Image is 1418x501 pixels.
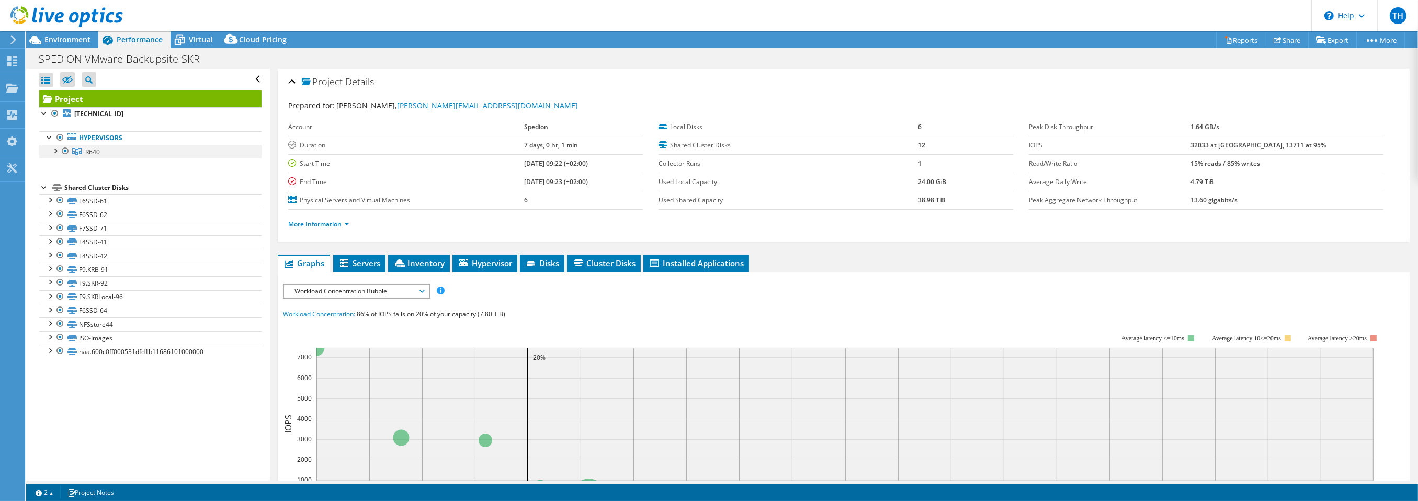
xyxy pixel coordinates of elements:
[1029,195,1190,206] label: Peak Aggregate Network Throughput
[1190,141,1326,150] b: 32033 at [GEOGRAPHIC_DATA], 13711 at 95%
[345,75,374,88] span: Details
[34,53,216,65] h1: SPEDION-VMware-Backupsite-SKR
[357,310,505,318] span: 86% of IOPS falls on 20% of your capacity (7.80 TiB)
[297,435,312,443] text: 3000
[397,100,578,110] a: [PERSON_NAME][EMAIL_ADDRESS][DOMAIN_NAME]
[288,140,524,151] label: Duration
[659,140,918,151] label: Shared Cluster Disks
[39,222,262,235] a: F7SSD-71
[39,331,262,345] a: ISO-Images
[1390,7,1406,24] span: TH
[288,177,524,187] label: End Time
[1029,122,1190,132] label: Peak Disk Throughput
[659,122,918,132] label: Local Disks
[39,194,262,208] a: F6SSD-61
[288,195,524,206] label: Physical Servers and Virtual Machines
[649,258,744,268] span: Installed Applications
[39,145,262,158] a: R640
[1190,177,1214,186] b: 4.79 TiB
[39,290,262,304] a: F9.SKRLocal-96
[297,414,312,423] text: 4000
[85,147,100,156] span: R640
[288,100,335,110] label: Prepared for:
[1121,335,1184,342] tspan: Average latency <=10ms
[1029,177,1190,187] label: Average Daily Write
[659,177,918,187] label: Used Local Capacity
[918,177,946,186] b: 24.00 GiB
[283,310,355,318] span: Workload Concentration:
[39,107,262,121] a: [TECHNICAL_ID]
[297,373,312,382] text: 6000
[458,258,512,268] span: Hypervisor
[60,486,121,499] a: Project Notes
[302,77,343,87] span: Project
[525,258,559,268] span: Disks
[288,122,524,132] label: Account
[1029,158,1190,169] label: Read/Write Ratio
[289,285,424,298] span: Workload Concentration Bubble
[282,415,294,433] text: IOPS
[1190,196,1238,204] b: 13.60 gigabits/s
[524,122,548,131] b: Spedion
[393,258,445,268] span: Inventory
[524,141,578,150] b: 7 days, 0 hr, 1 min
[39,235,262,249] a: F4SSD-41
[1356,32,1405,48] a: More
[288,158,524,169] label: Start Time
[39,345,262,358] a: naa.600c0ff000531dfd1b11686101000000
[39,90,262,107] a: Project
[659,195,918,206] label: Used Shared Capacity
[74,109,123,118] b: [TECHNICAL_ID]
[1266,32,1309,48] a: Share
[39,317,262,331] a: NFSstore44
[288,220,349,229] a: More Information
[659,158,918,169] label: Collector Runs
[239,35,287,44] span: Cloud Pricing
[189,35,213,44] span: Virtual
[297,394,312,403] text: 5000
[918,141,925,150] b: 12
[1308,335,1367,342] text: Average latency >20ms
[28,486,61,499] a: 2
[283,258,324,268] span: Graphs
[39,208,262,221] a: F6SSD-62
[297,475,312,484] text: 1000
[39,276,262,290] a: F9.SKR-92
[524,177,588,186] b: [DATE] 09:23 (+02:00)
[918,196,945,204] b: 38.98 TiB
[1029,140,1190,151] label: IOPS
[39,304,262,317] a: F6SSD-64
[1216,32,1266,48] a: Reports
[297,455,312,464] text: 2000
[1190,122,1219,131] b: 1.64 GB/s
[918,159,922,168] b: 1
[533,353,546,362] text: 20%
[918,122,922,131] b: 6
[64,181,262,194] div: Shared Cluster Disks
[39,263,262,276] a: F9.KRB-91
[1324,11,1334,20] svg: \n
[44,35,90,44] span: Environment
[338,258,380,268] span: Servers
[297,352,312,361] text: 7000
[524,196,528,204] b: 6
[1308,32,1357,48] a: Export
[1212,335,1281,342] tspan: Average latency 10<=20ms
[336,100,578,110] span: [PERSON_NAME],
[572,258,636,268] span: Cluster Disks
[1190,159,1260,168] b: 15% reads / 85% writes
[117,35,163,44] span: Performance
[524,159,588,168] b: [DATE] 09:22 (+02:00)
[39,249,262,263] a: F4SSD-42
[39,131,262,145] a: Hypervisors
